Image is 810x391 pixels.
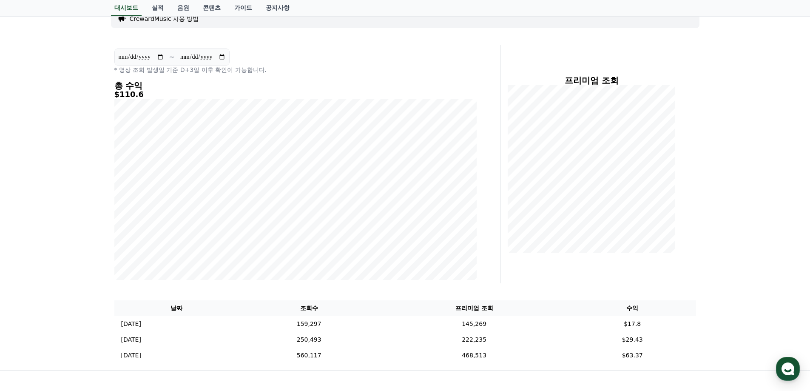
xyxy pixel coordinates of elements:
[569,332,696,348] td: $29.43
[114,66,477,74] p: * 영상 조회 발생일 기준 D+3일 이후 확인이 가능합니다.
[239,348,379,363] td: 560,117
[130,14,199,23] a: CrewardMusic 사용 방법
[56,270,110,291] a: 대화
[379,300,569,316] th: 프리미엄 조회
[239,316,379,332] td: 159,297
[121,320,141,328] p: [DATE]
[508,76,676,85] h4: 프리미엄 조회
[121,335,141,344] p: [DATE]
[114,90,477,99] h5: $110.6
[114,300,239,316] th: 날짜
[379,316,569,332] td: 145,269
[110,270,163,291] a: 설정
[569,348,696,363] td: $63.37
[131,283,142,289] span: 설정
[3,270,56,291] a: 홈
[379,348,569,363] td: 468,513
[78,283,88,290] span: 대화
[239,300,379,316] th: 조회수
[27,283,32,289] span: 홈
[569,300,696,316] th: 수익
[239,332,379,348] td: 250,493
[121,351,141,360] p: [DATE]
[114,81,477,90] h4: 총 수익
[379,332,569,348] td: 222,235
[169,52,175,62] p: ~
[569,316,696,332] td: $17.8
